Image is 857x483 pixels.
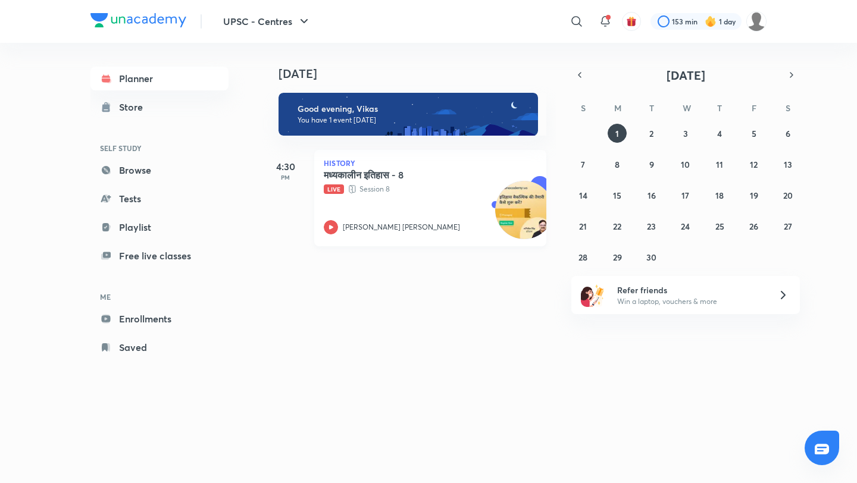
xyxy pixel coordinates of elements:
abbr: September 29, 2025 [613,252,622,263]
abbr: Saturday [786,102,790,114]
button: September 6, 2025 [778,124,797,143]
button: September 14, 2025 [574,186,593,205]
p: Win a laptop, vouchers & more [617,296,764,307]
button: September 1, 2025 [608,124,627,143]
abbr: September 2, 2025 [649,128,653,139]
button: September 12, 2025 [745,155,764,174]
button: September 7, 2025 [574,155,593,174]
abbr: September 30, 2025 [646,252,656,263]
abbr: September 15, 2025 [613,190,621,201]
h6: Good evening, Vikas [298,103,527,114]
abbr: Friday [752,102,756,114]
abbr: September 9, 2025 [649,159,654,170]
div: Store [119,100,150,114]
span: Live [324,184,344,194]
abbr: September 1, 2025 [615,128,619,139]
button: September 19, 2025 [745,186,764,205]
button: September 18, 2025 [710,186,729,205]
button: September 10, 2025 [676,155,695,174]
abbr: September 22, 2025 [613,221,621,232]
abbr: Sunday [581,102,586,114]
span: [DATE] [667,67,705,83]
a: Tests [90,187,229,211]
img: streak [705,15,717,27]
abbr: September 5, 2025 [752,128,756,139]
button: September 9, 2025 [642,155,661,174]
abbr: September 27, 2025 [784,221,792,232]
button: September 15, 2025 [608,186,627,205]
abbr: September 7, 2025 [581,159,585,170]
abbr: September 4, 2025 [717,128,722,139]
button: [DATE] [588,67,783,83]
button: September 8, 2025 [608,155,627,174]
a: Browse [90,158,229,182]
button: UPSC - Centres [216,10,318,33]
img: Company Logo [90,13,186,27]
button: September 2, 2025 [642,124,661,143]
abbr: September 6, 2025 [786,128,790,139]
abbr: Monday [614,102,621,114]
abbr: September 10, 2025 [681,159,690,170]
button: September 23, 2025 [642,217,661,236]
h6: Refer friends [617,284,764,296]
a: Enrollments [90,307,229,331]
button: September 13, 2025 [778,155,797,174]
button: September 30, 2025 [642,247,661,266]
p: You have 1 event [DATE] [298,115,527,125]
abbr: September 20, 2025 [783,190,793,201]
button: September 4, 2025 [710,124,729,143]
abbr: September 14, 2025 [579,190,587,201]
button: avatar [622,12,641,31]
abbr: Tuesday [649,102,654,114]
a: Planner [90,67,229,90]
abbr: September 18, 2025 [715,190,724,201]
p: History [324,159,537,167]
abbr: Wednesday [683,102,691,114]
abbr: September 13, 2025 [784,159,792,170]
button: September 22, 2025 [608,217,627,236]
abbr: September 28, 2025 [578,252,587,263]
button: September 20, 2025 [778,186,797,205]
h4: [DATE] [279,67,558,81]
abbr: September 12, 2025 [750,159,758,170]
h5: मध्यकालीन इतिहास - 8 [324,169,472,181]
abbr: Thursday [717,102,722,114]
abbr: September 24, 2025 [681,221,690,232]
abbr: September 11, 2025 [716,159,723,170]
button: September 11, 2025 [710,155,729,174]
img: avatar [626,16,637,27]
img: referral [581,283,605,307]
abbr: September 19, 2025 [750,190,758,201]
h6: SELF STUDY [90,138,229,158]
abbr: September 17, 2025 [681,190,689,201]
button: September 29, 2025 [608,247,627,266]
img: evening [279,93,538,136]
button: September 16, 2025 [642,186,661,205]
abbr: September 26, 2025 [749,221,758,232]
button: September 24, 2025 [676,217,695,236]
h6: ME [90,287,229,307]
abbr: September 23, 2025 [647,221,656,232]
button: September 27, 2025 [778,217,797,236]
abbr: September 16, 2025 [648,190,656,201]
abbr: September 3, 2025 [683,128,688,139]
a: Free live classes [90,244,229,268]
h5: 4:30 [262,159,309,174]
button: September 25, 2025 [710,217,729,236]
a: Playlist [90,215,229,239]
p: Session 8 [324,183,511,195]
button: September 5, 2025 [745,124,764,143]
p: [PERSON_NAME] [PERSON_NAME] [343,222,460,233]
abbr: September 8, 2025 [615,159,620,170]
button: September 17, 2025 [676,186,695,205]
a: Company Logo [90,13,186,30]
button: September 26, 2025 [745,217,764,236]
button: September 28, 2025 [574,247,593,266]
button: September 21, 2025 [574,217,593,236]
abbr: September 21, 2025 [579,221,587,232]
p: PM [262,174,309,181]
button: September 3, 2025 [676,124,695,143]
img: Vikas Mishra [746,11,767,32]
abbr: September 25, 2025 [715,221,724,232]
a: Store [90,95,229,119]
